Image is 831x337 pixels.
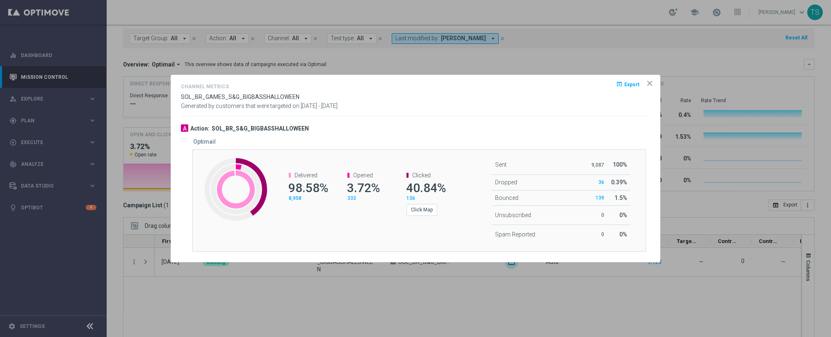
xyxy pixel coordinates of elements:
[190,125,210,132] h3: Action:
[406,181,446,195] span: 40.84%
[495,212,531,218] span: Unsubscribed
[596,195,604,201] span: 139
[412,172,431,179] span: Clicked
[495,161,507,168] span: Sent
[181,103,299,109] span: Generated by customers that were targeted on
[619,231,627,238] span: 0%
[614,195,627,201] span: 1.5%
[295,172,317,179] span: Delivered
[624,81,639,87] span: Export
[406,204,437,215] button: Click Map
[181,84,229,89] h4: Channel Metrics
[598,179,604,185] span: 36
[611,179,627,186] span: 0.39%
[613,161,627,168] span: 100%
[587,212,604,218] p: 0
[181,124,188,132] div: A
[193,138,216,145] h5: Optimail
[587,231,604,238] p: 0
[212,125,309,132] h3: SOL_BR_S&G_BIGBASSHALLOWEEN
[495,195,518,201] span: Bounced
[587,162,604,168] p: 9,087
[616,81,623,87] i: open_in_browser
[646,79,654,87] opti-icon: icon
[289,195,301,201] span: 8,958
[301,103,338,109] span: [DATE] - [DATE]
[406,195,415,201] span: 136
[288,181,328,195] span: 98.58%
[181,94,299,100] span: SOL_BR_GAMES_S&G_BIGBASSHALLOWEEN
[347,181,380,195] span: 3.72%
[619,212,627,218] span: 0%
[615,79,640,89] button: open_in_browser Export
[353,172,373,179] span: Opened
[495,231,535,238] span: Spam Reported
[495,179,517,186] span: Dropped
[347,195,356,201] span: 333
